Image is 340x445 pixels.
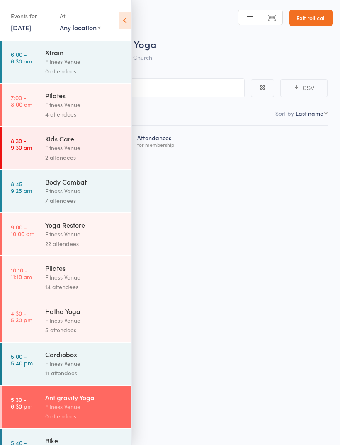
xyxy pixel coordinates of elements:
div: 7 attendees [45,196,124,205]
div: Atten­dances [134,129,328,151]
div: Fitness Venue [45,359,124,368]
div: 22 attendees [45,239,124,248]
div: Hatha Yoga [45,306,124,316]
time: 9:00 - 10:00 am [11,224,34,237]
div: Cardiobox [45,350,124,359]
a: 5:00 -5:40 pmCardioboxFitness Venue11 attendees [2,343,131,385]
time: 7:00 - 8:00 am [11,94,32,107]
div: 2 attendees [45,153,124,162]
div: Fitness Venue [45,229,124,239]
a: 8:45 -9:25 amBody CombatFitness Venue7 attendees [2,170,131,212]
time: 8:30 - 9:30 am [11,137,32,151]
label: Sort by [275,109,294,117]
div: Events for [11,9,51,23]
time: 8:45 - 9:25 am [11,180,32,194]
div: At [60,9,101,23]
a: [DATE] [11,23,31,32]
a: 6:00 -6:30 amXtrainFitness Venue0 attendees [2,41,131,83]
div: Xtrain [45,48,124,57]
time: 6:00 - 6:30 am [11,51,32,64]
div: Fitness Venue [45,316,124,325]
div: 0 attendees [45,411,124,421]
div: Kids Care [45,134,124,143]
time: 10:10 - 11:10 am [11,267,32,280]
div: Bike [45,436,124,445]
span: Old Church [122,53,152,61]
time: 4:30 - 5:30 pm [11,310,32,323]
div: 14 attendees [45,282,124,292]
div: Fitness Venue [45,186,124,196]
div: Fitness Venue [45,272,124,282]
div: 11 attendees [45,368,124,378]
div: Fitness Venue [45,100,124,109]
div: Antigravity Yoga [45,393,124,402]
div: Fitness Venue [45,143,124,153]
a: 10:10 -11:10 amPilatesFitness Venue14 attendees [2,256,131,299]
div: Last name [296,109,323,117]
a: Exit roll call [289,10,333,26]
time: 5:00 - 5:40 pm [11,353,33,366]
div: Pilates [45,91,124,100]
div: Yoga Restore [45,220,124,229]
a: 7:00 -8:00 amPilatesFitness Venue4 attendees [2,84,131,126]
time: 5:30 - 6:30 pm [11,396,32,409]
a: 9:00 -10:00 amYoga RestoreFitness Venue22 attendees [2,213,131,255]
div: 5 attendees [45,325,124,335]
a: 5:30 -6:30 pmAntigravity YogaFitness Venue0 attendees [2,386,131,428]
a: 4:30 -5:30 pmHatha YogaFitness Venue5 attendees [2,299,131,342]
div: Fitness Venue [45,57,124,66]
div: Body Combat [45,177,124,186]
div: 4 attendees [45,109,124,119]
div: for membership [137,142,324,147]
div: Pilates [45,263,124,272]
div: Fitness Venue [45,402,124,411]
div: Any location [60,23,101,32]
a: 8:30 -9:30 amKids CareFitness Venue2 attendees [2,127,131,169]
button: CSV [280,79,328,97]
div: 0 attendees [45,66,124,76]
